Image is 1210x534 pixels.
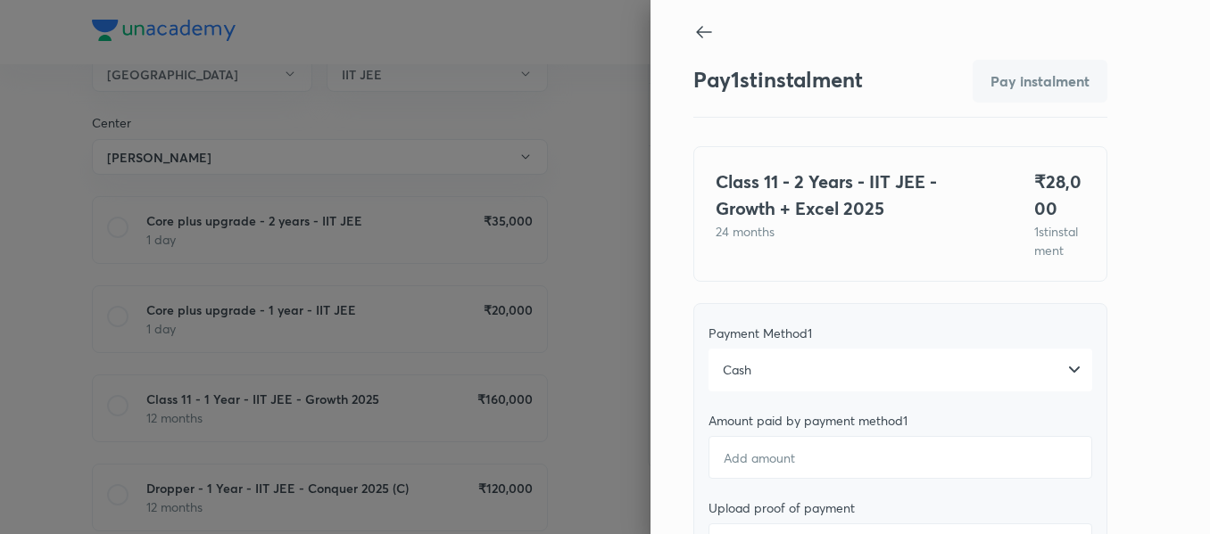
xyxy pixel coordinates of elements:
[973,60,1107,103] div: Total amount is not matching instalment amount
[709,500,1092,516] div: Upload proof of payment
[723,361,751,379] span: Cash
[716,222,991,241] p: 24 months
[1034,222,1085,259] p: 1 st instalment
[973,60,1107,103] button: Pay instalment
[709,413,1092,429] div: Amount paid by payment method 1
[693,67,863,93] h3: Pay 1 st instalment
[1034,168,1085,222] h4: ₹ 28,000
[709,436,1092,479] input: Add amount
[709,325,1092,341] div: Payment Method 1
[716,168,991,222] h4: Class 11 - 2 Years - IIT JEE - Growth + Excel 2025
